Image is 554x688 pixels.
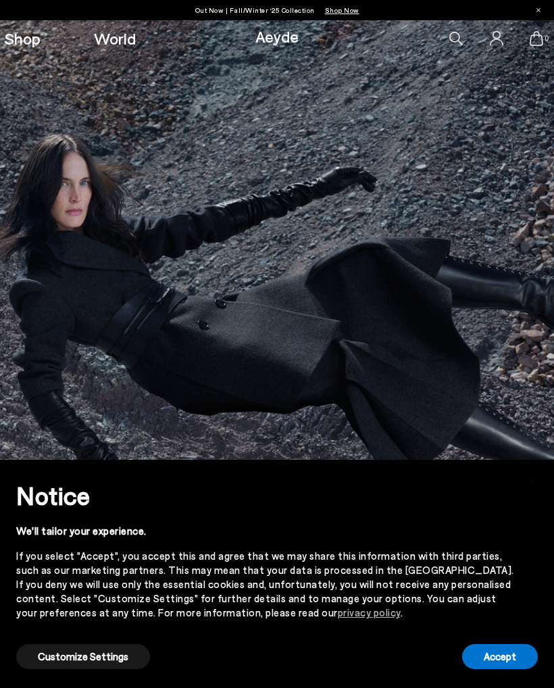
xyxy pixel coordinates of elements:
[325,6,359,14] span: Navigate to /collections/new-in
[516,464,549,496] button: Close this notice
[530,31,543,46] a: 0
[16,478,516,513] h2: Notice
[16,644,150,669] button: Customize Settings
[4,30,41,47] a: Shop
[338,606,401,618] a: privacy policy
[528,470,537,489] span: ×
[255,26,299,46] a: Aeyde
[543,35,550,43] span: 0
[462,644,538,669] button: Accept
[94,30,136,47] a: World
[16,524,516,538] div: We'll tailor your experience.
[16,549,516,620] div: If you select "Accept", you accept this and agree that we may share this information with third p...
[195,3,359,17] p: Out Now | Fall/Winter ‘25 Collection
